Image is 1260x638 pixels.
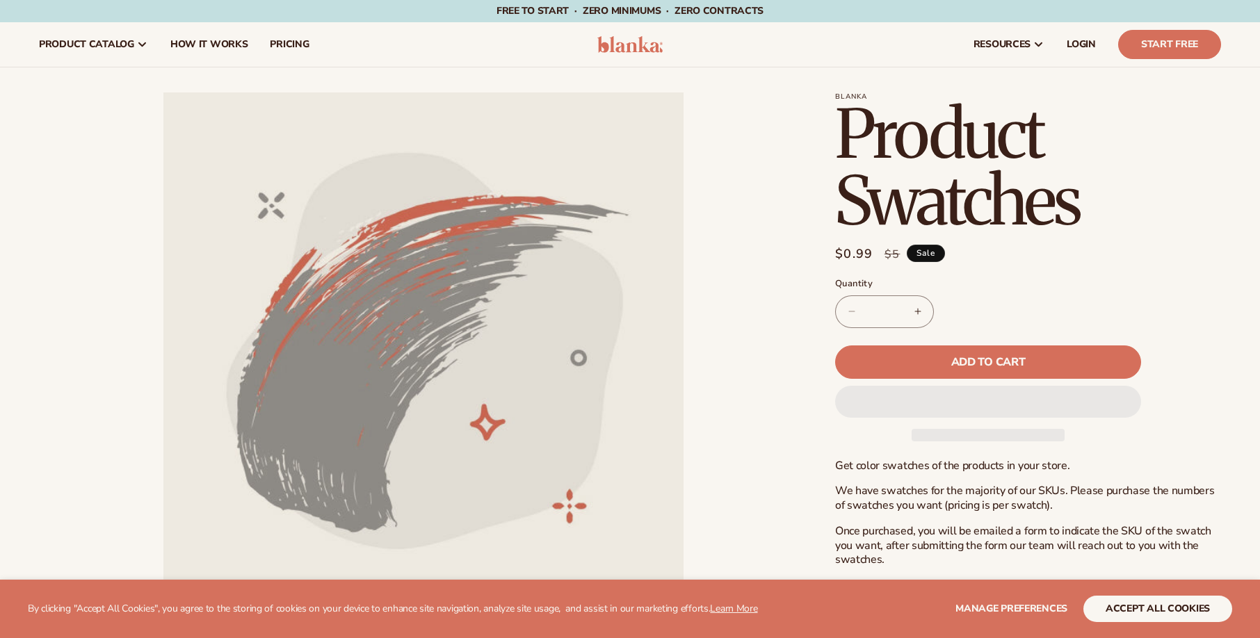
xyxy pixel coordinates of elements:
a: Learn More [710,602,757,615]
p: Pricing is per product swatch image. Eg: if you want 10 product swatches, select a quantity of 10... [835,578,1221,607]
img: logo [597,36,663,53]
button: Add to cart [835,345,1141,379]
span: Free to start · ZERO minimums · ZERO contracts [496,4,764,17]
span: Sale [907,245,945,262]
span: Manage preferences [955,602,1067,615]
a: product catalog [28,22,159,67]
h1: Product Swatches [835,101,1221,234]
span: LOGIN [1067,39,1096,50]
p: We have swatches for the majority of our SKUs. Please purchase the numbers of swatches you want (... [835,484,1221,513]
span: How It Works [170,39,248,50]
p: Once purchased, you will be emailed a form to indicate the SKU of the swatch you want, after subm... [835,524,1221,567]
label: Quantity [835,277,1141,291]
a: resources [962,22,1056,67]
button: accept all cookies [1083,596,1232,622]
span: pricing [270,39,309,50]
p: Get color swatches of the products in your store. [835,459,1221,473]
span: Add to cart [951,357,1025,368]
p: By clicking "Accept All Cookies", you agree to the storing of cookies on your device to enhance s... [28,603,758,615]
a: How It Works [159,22,259,67]
a: LOGIN [1056,22,1107,67]
button: Manage preferences [955,596,1067,622]
s: $5 [885,246,900,263]
a: Start Free [1118,30,1221,59]
span: resources [974,39,1031,50]
span: $0.99 [835,245,873,263]
span: product catalog [39,39,134,50]
a: pricing [259,22,320,67]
